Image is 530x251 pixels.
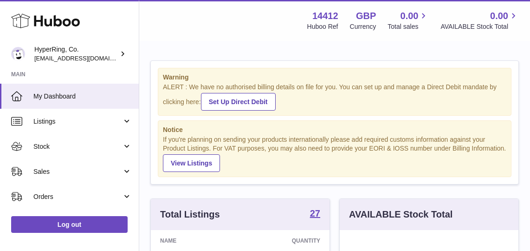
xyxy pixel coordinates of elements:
[440,10,519,31] a: 0.00 AVAILABLE Stock Total
[350,22,376,31] div: Currency
[312,10,338,22] strong: 14412
[11,47,25,61] img: internalAdmin-14412@internal.huboo.com
[33,192,122,201] span: Orders
[388,22,429,31] span: Total sales
[440,22,519,31] span: AVAILABLE Stock Total
[307,22,338,31] div: Huboo Ref
[33,92,132,101] span: My Dashboard
[11,216,128,233] a: Log out
[33,167,122,176] span: Sales
[401,10,419,22] span: 0.00
[160,208,220,221] h3: Total Listings
[201,93,276,111] a: Set Up Direct Debit
[388,10,429,31] a: 0.00 Total sales
[34,54,136,62] span: [EMAIL_ADDRESS][DOMAIN_NAME]
[163,135,506,172] div: If you're planning on sending your products internationally please add required customs informati...
[310,209,320,220] a: 27
[163,125,506,134] strong: Notice
[33,117,122,126] span: Listings
[34,45,118,63] div: HyperRing, Co.
[490,10,508,22] span: 0.00
[163,154,220,172] a: View Listings
[163,83,506,111] div: ALERT : We have no authorised billing details on file for you. You can set up and manage a Direct...
[33,142,122,151] span: Stock
[163,73,506,82] strong: Warning
[310,209,320,218] strong: 27
[349,208,452,221] h3: AVAILABLE Stock Total
[356,10,376,22] strong: GBP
